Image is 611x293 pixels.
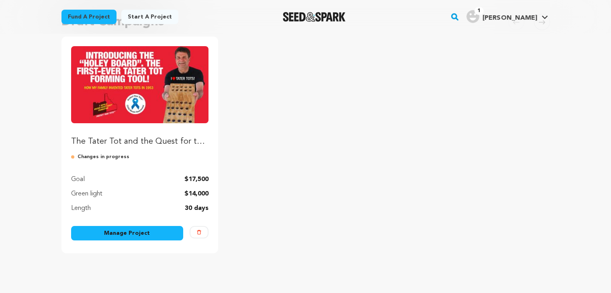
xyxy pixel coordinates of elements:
a: Fund The Tater Tot and the Quest for the Holey Board [71,46,209,147]
img: trash-empty.svg [197,230,201,234]
p: Changes in progress [71,154,209,160]
div: Leslie G.'s Profile [466,10,537,23]
a: Manage Project [71,226,184,240]
a: Start a project [121,10,178,24]
p: Goal [71,175,85,184]
p: Length [71,203,91,213]
img: Seed&Spark Logo Dark Mode [283,12,346,22]
img: user.png [466,10,479,23]
p: $17,500 [184,175,208,184]
a: Seed&Spark Homepage [283,12,346,22]
a: Fund a project [61,10,116,24]
span: Leslie G.'s Profile [465,8,550,25]
p: $14,000 [184,189,208,199]
span: [PERSON_NAME] [482,15,537,21]
span: 1 [474,7,484,15]
a: Leslie G.'s Profile [465,8,550,23]
p: Green light [71,189,102,199]
img: submitted-for-review.svg [71,154,78,160]
p: 30 days [185,203,208,213]
p: The Tater Tot and the Quest for the Holey Board [71,136,209,147]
